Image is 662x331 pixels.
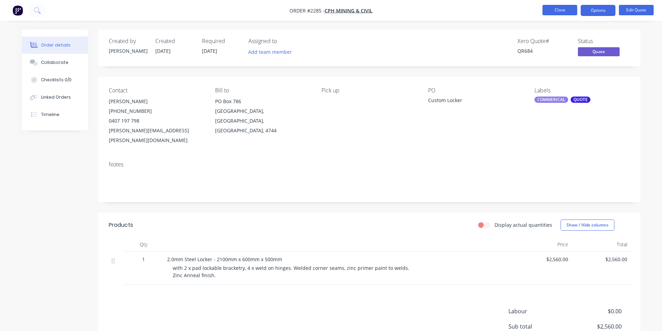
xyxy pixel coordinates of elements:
div: Required [202,38,240,44]
button: Add team member [248,47,296,57]
div: Created by [109,38,147,44]
div: 0407 197 798 [109,116,204,126]
button: Edit Quote [619,5,654,15]
div: [PERSON_NAME] [109,47,147,55]
div: Assigned to [248,38,318,44]
span: Order #2285 - [289,7,325,14]
div: COMMERICAL [534,97,568,103]
button: Timeline [22,106,88,123]
button: Checklists 0/0 [22,71,88,89]
span: $2,560.00 [570,322,621,331]
div: Custom Locker [428,97,515,106]
div: [PERSON_NAME] [109,97,204,106]
button: Close [542,5,577,15]
a: CPH Mining & Civil [325,7,373,14]
div: PO Box 786 [215,97,310,106]
div: [PERSON_NAME][PHONE_NUMBER]0407 197 798[PERSON_NAME][EMAIL_ADDRESS][PERSON_NAME][DOMAIN_NAME] [109,97,204,145]
button: Show / Hide columns [561,220,614,231]
div: Contact [109,87,204,94]
div: Total [571,238,630,251]
div: Checklists 0/0 [41,77,72,83]
div: Notes [109,161,630,168]
button: Order details [22,36,88,54]
div: PO [428,87,523,94]
button: Collaborate [22,54,88,71]
div: QR684 [517,47,570,55]
div: Labels [534,87,630,94]
button: Options [581,5,615,16]
span: $2,560.00 [515,256,568,263]
span: Sub total [508,322,570,331]
div: [PHONE_NUMBER] [109,106,204,116]
div: QUOTE [571,97,590,103]
div: Qty [123,238,164,251]
span: [DATE] [202,48,217,54]
span: $0.00 [570,307,621,315]
div: Created [155,38,194,44]
div: Order details [41,42,71,48]
div: Pick up [321,87,417,94]
div: Linked Orders [41,94,71,100]
div: Timeline [41,111,59,118]
span: $2,560.00 [574,256,627,263]
div: Collaborate [41,59,68,66]
span: 1 [142,256,145,263]
span: 2.0mm Steel Locker - 2100mm x 600mm x 500mm [167,256,282,263]
span: Labour [508,307,570,315]
div: Price [512,238,571,251]
div: Products [109,221,133,229]
div: Status [578,38,630,44]
label: Display actual quantities [495,221,552,229]
div: Xero Quote # [517,38,570,44]
div: Bill to [215,87,310,94]
div: PO Box 786[GEOGRAPHIC_DATA], [GEOGRAPHIC_DATA], [GEOGRAPHIC_DATA], 4744 [215,97,310,135]
div: [PERSON_NAME][EMAIL_ADDRESS][PERSON_NAME][DOMAIN_NAME] [109,126,204,145]
button: Add team member [244,47,295,57]
span: Quote [578,47,620,56]
img: Factory [13,5,23,16]
button: Linked Orders [22,89,88,106]
div: [GEOGRAPHIC_DATA], [GEOGRAPHIC_DATA], [GEOGRAPHIC_DATA], 4744 [215,106,310,135]
span: with 2 x pad lockable bracketry, 4 x weld on hinges. Welded corner seams, zinc primer paint to we... [173,265,409,279]
span: [DATE] [155,48,171,54]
